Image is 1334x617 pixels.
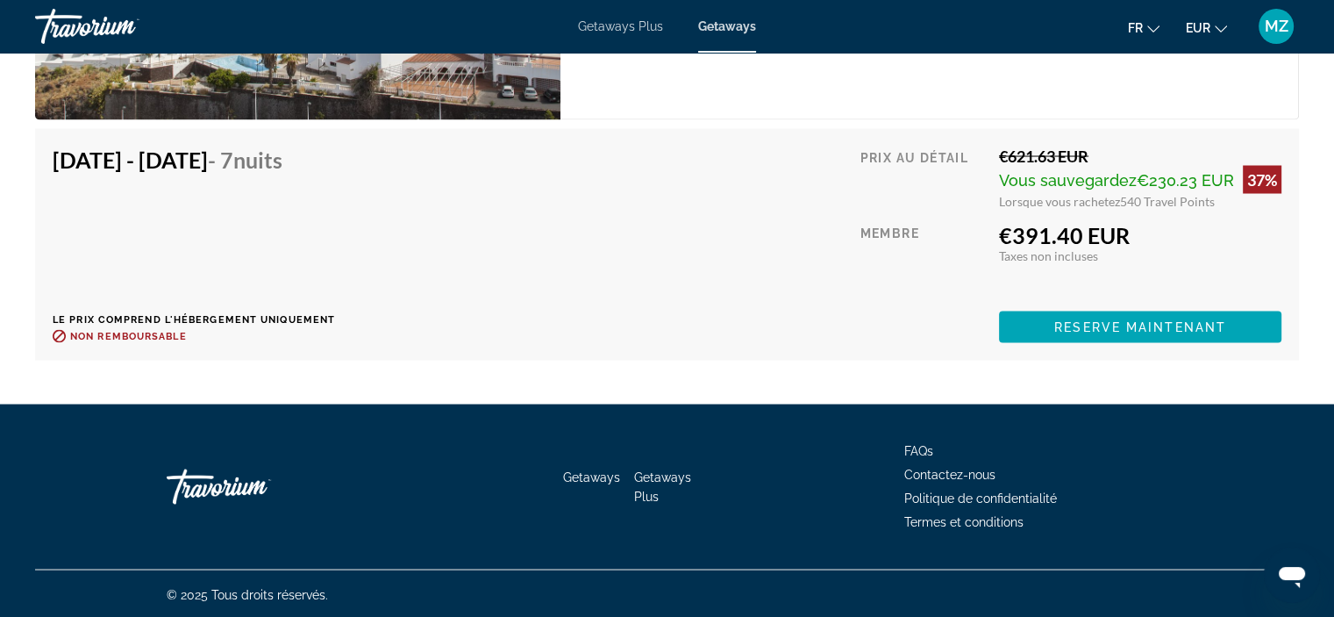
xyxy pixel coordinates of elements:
span: €230.23 EUR [1137,170,1234,189]
span: Vous sauvegardez [999,170,1137,189]
div: €391.40 EUR [999,221,1281,248]
p: Le prix comprend l'hébergement uniquement [53,313,335,325]
span: Non remboursable [70,330,187,341]
span: 540 Travel Points [1120,193,1215,208]
a: FAQs [904,443,933,457]
a: Travorium [35,4,210,49]
a: Travorium [167,460,342,513]
h4: [DATE] - [DATE] [53,146,322,172]
span: © 2025 Tous droits réservés. [167,587,328,601]
button: Reserve maintenant [999,311,1281,342]
button: Change currency [1186,15,1227,40]
a: Politique de confidentialité [904,491,1057,505]
span: MZ [1265,18,1288,35]
a: Termes et conditions [904,514,1024,528]
a: Getaways [698,19,756,33]
span: - 7 [208,146,282,172]
button: User Menu [1253,8,1299,45]
div: 37% [1243,165,1281,193]
span: EUR [1186,21,1210,35]
a: Getaways Plus [578,19,663,33]
span: nuits [233,146,282,172]
a: Getaways Plus [634,470,691,503]
div: €621.63 EUR [999,146,1281,165]
span: Reserve maintenant [1054,319,1226,334]
span: fr [1128,21,1143,35]
span: Taxes non incluses [999,248,1098,262]
a: Contactez-nous [904,467,995,481]
a: Getaways [563,470,620,484]
div: Membre [860,221,986,298]
div: Prix au détail [860,146,986,208]
span: Lorsque vous rachetez [999,193,1120,208]
button: Change language [1128,15,1159,40]
iframe: Bouton de lancement de la fenêtre de messagerie [1264,547,1320,603]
